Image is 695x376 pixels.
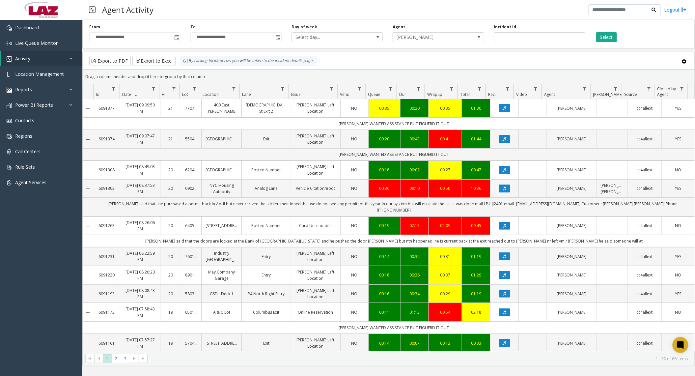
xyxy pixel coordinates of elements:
[93,118,695,130] td: [PERSON_NAME] WANTED ASSISTANCE BUT FIGUERD IT OUT
[404,309,425,315] div: 01:13
[531,84,540,93] a: Video Filter Menu
[15,86,32,93] span: Reports
[149,84,158,93] a: Date Filter Menu
[666,105,691,111] a: YES
[433,185,458,191] a: 00:50
[433,272,458,278] a: 00:37
[447,84,456,93] a: Wrapup Filter Menu
[666,222,691,229] a: NO
[466,167,486,173] div: 00:47
[15,55,30,62] span: Activity
[632,105,657,111] a: cc4allext
[351,167,358,173] span: NO
[678,84,686,93] a: Closed by Agent Filter Menu
[596,32,617,42] button: Select
[373,253,396,260] a: 00:14
[433,136,458,142] div: 00:41
[190,24,196,30] label: To
[89,2,96,18] img: pageIcon
[488,92,496,97] span: Rec.
[83,137,93,142] a: Collapse Details
[404,185,425,191] a: 09:10
[185,167,198,173] a: 620428
[666,340,691,346] a: NO
[124,287,156,300] a: [DATE] 08:08:43 PM
[274,33,281,42] span: Toggle popup
[1,51,82,66] a: Activity
[466,222,486,229] a: 09:45
[246,253,287,260] a: Entry
[345,167,365,173] a: NO
[551,272,592,278] a: [PERSON_NAME]
[681,6,687,13] img: logout
[132,56,176,66] button: Export to Excel
[645,84,653,93] a: Source Filter Menu
[666,272,691,278] a: NO
[7,87,12,93] img: 'icon'
[368,92,380,97] span: Queue
[246,136,287,142] a: Exit
[295,102,336,114] a: [PERSON_NAME] Left Location
[373,167,396,173] a: 00:18
[295,250,336,263] a: [PERSON_NAME] Left Location
[93,235,695,247] td: [PERSON_NAME] said that the doors are locked at the Bank of [GEOGRAPHIC_DATA][US_STATE] and he pu...
[580,84,589,93] a: Agent Filter Menu
[611,84,620,93] a: Parker Filter Menu
[97,253,116,260] a: 6091231
[675,105,681,111] span: YES
[7,165,12,170] img: 'icon'
[551,167,592,173] a: [PERSON_NAME]
[386,84,395,93] a: Queue Filter Menu
[632,291,657,297] a: cc4allext
[124,182,156,195] a: [DATE] 08:37:53 PM
[632,185,657,191] a: cc4allext
[278,84,287,93] a: Lane Filter Menu
[675,254,681,259] span: YES
[351,136,358,142] span: NO
[345,291,365,297] a: NO
[666,253,691,260] a: YES
[7,41,12,46] img: 'icon'
[122,92,131,97] span: Date
[164,309,177,315] a: 19
[399,92,406,97] span: Dur
[373,272,396,278] a: 00:16
[206,250,237,263] a: Industry [GEOGRAPHIC_DATA]
[373,309,396,315] div: 00:11
[185,185,198,191] a: 090255
[675,223,681,228] span: NO
[124,337,156,349] a: [DATE] 07:57:27 PM
[99,2,157,18] h3: Agent Activity
[164,185,177,191] a: 20
[373,222,396,229] a: 00:19
[83,223,93,229] a: Collapse Details
[139,354,148,363] span: Go to the last page
[351,186,358,191] span: NO
[97,309,116,315] a: 6091173
[373,340,396,346] div: 00:14
[551,105,592,111] a: [PERSON_NAME]
[185,253,198,260] a: 760133
[351,309,358,315] span: NO
[345,222,365,229] a: NO
[93,148,695,160] td: [PERSON_NAME] WANTED ASSISTANCE BUT FIGUERD IT OUT
[15,117,34,124] span: Contacts
[15,164,35,170] span: Rule Sets
[345,185,365,191] a: NO
[466,105,486,111] a: 01:30
[295,287,336,300] a: [PERSON_NAME] Left Location
[124,163,156,176] a: [DATE] 08:49:03 PM
[494,24,516,30] label: Incident Id
[15,102,53,108] span: Power BI Reports
[97,167,116,173] a: 6091308
[404,167,425,173] a: 00:02
[164,291,177,297] a: 20
[164,272,177,278] a: 20
[666,185,691,191] a: YES
[355,84,364,93] a: Vend Filter Menu
[551,253,592,260] a: [PERSON_NAME]
[351,272,358,278] span: NO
